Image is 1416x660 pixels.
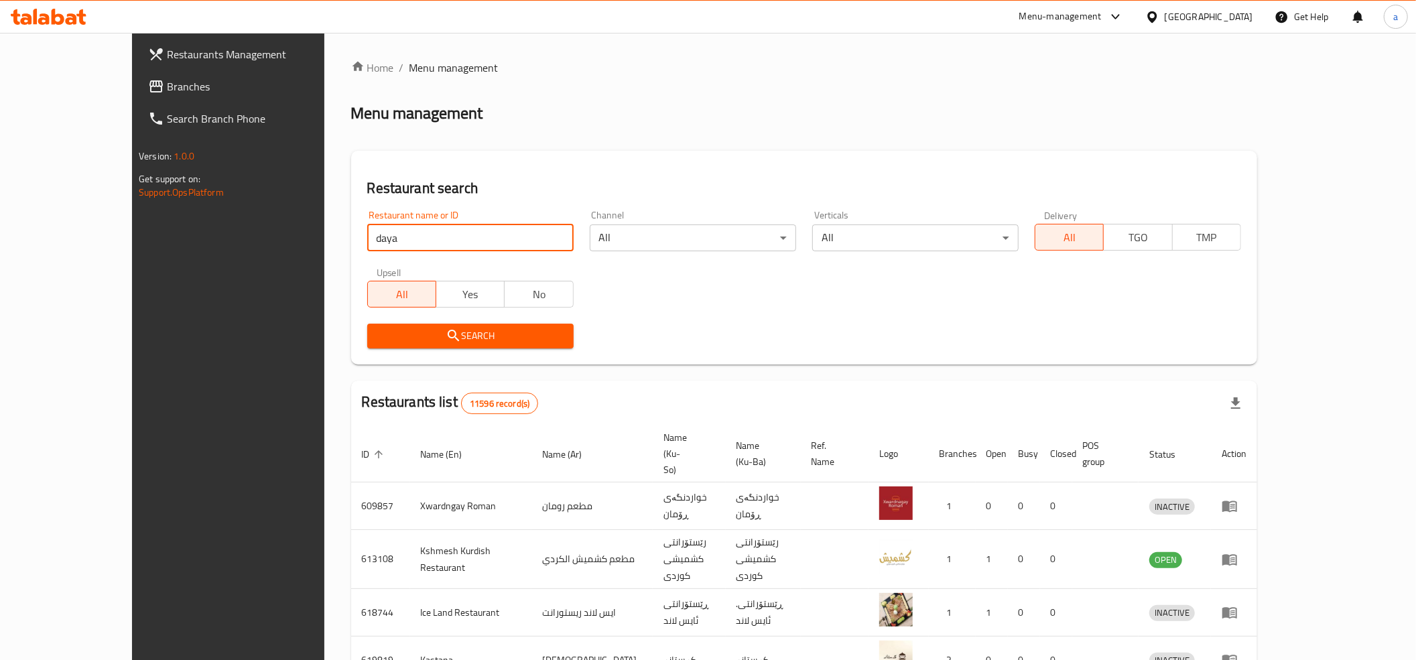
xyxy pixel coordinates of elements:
[1165,9,1253,24] div: [GEOGRAPHIC_DATA]
[442,285,499,304] span: Yes
[167,78,358,94] span: Branches
[367,281,436,308] button: All
[362,392,539,414] h2: Restaurants list
[1035,224,1104,251] button: All
[1040,530,1072,589] td: 0
[1040,482,1072,530] td: 0
[1211,425,1257,482] th: Action
[167,46,358,62] span: Restaurants Management
[167,111,358,127] span: Search Branch Phone
[378,328,563,344] span: Search
[929,482,976,530] td: 1
[436,281,505,308] button: Yes
[1008,482,1040,530] td: 0
[542,446,599,462] span: Name (Ar)
[653,530,726,589] td: رێستۆرانتی کشمیشى كوردى
[1109,228,1167,247] span: TGO
[510,285,568,304] span: No
[1149,605,1195,620] span: INACTIVE
[367,178,1241,198] h2: Restaurant search
[351,589,410,637] td: 618744
[367,224,574,251] input: Search for restaurant name or ID..
[726,589,801,637] td: .ڕێستۆرانتی ئایس لاند
[929,589,976,637] td: 1
[976,530,1008,589] td: 1
[137,70,369,103] a: Branches
[976,589,1008,637] td: 1
[1041,228,1098,247] span: All
[1222,604,1246,620] div: Menu
[1222,498,1246,514] div: Menu
[367,324,574,348] button: Search
[1008,425,1040,482] th: Busy
[137,38,369,70] a: Restaurants Management
[1083,438,1122,470] span: POS group
[726,530,801,589] td: رێستۆرانتی کشمیشى كوردى
[879,540,913,574] img: Kshmesh Kurdish Restaurant
[1149,446,1193,462] span: Status
[461,393,538,414] div: Total records count
[362,446,387,462] span: ID
[812,224,1019,251] div: All
[653,482,726,530] td: خواردنگەی ڕۆمان
[410,530,531,589] td: Kshmesh Kurdish Restaurant
[868,425,929,482] th: Logo
[929,530,976,589] td: 1
[1019,9,1102,25] div: Menu-management
[653,589,726,637] td: ڕێستۆرانتی ئایس لاند
[421,446,480,462] span: Name (En)
[377,267,401,277] label: Upsell
[1103,224,1172,251] button: TGO
[1044,210,1078,220] label: Delivery
[1040,589,1072,637] td: 0
[1149,499,1195,515] span: INACTIVE
[137,103,369,135] a: Search Branch Phone
[504,281,573,308] button: No
[410,589,531,637] td: Ice Land Restaurant
[1393,9,1398,24] span: a
[879,593,913,626] img: Ice Land Restaurant
[1222,551,1246,568] div: Menu
[139,184,224,201] a: Support.OpsPlatform
[929,425,976,482] th: Branches
[351,482,410,530] td: 609857
[590,224,796,251] div: All
[1040,425,1072,482] th: Closed
[1008,589,1040,637] td: 0
[726,482,801,530] td: خواردنگەی ڕۆمان
[409,60,499,76] span: Menu management
[139,147,172,165] span: Version:
[531,530,653,589] td: مطعم كشميش الكردي
[531,589,653,637] td: ايس لاند ريستورانت
[812,438,852,470] span: Ref. Name
[531,482,653,530] td: مطعم رومان
[174,147,194,165] span: 1.0.0
[351,60,394,76] a: Home
[1149,605,1195,621] div: INACTIVE
[879,486,913,520] img: Xwardngay Roman
[1172,224,1241,251] button: TMP
[351,530,410,589] td: 613108
[1220,387,1252,419] div: Export file
[462,397,537,410] span: 11596 record(s)
[1178,228,1236,247] span: TMP
[1149,552,1182,568] span: OPEN
[410,482,531,530] td: Xwardngay Roman
[976,425,1008,482] th: Open
[399,60,404,76] li: /
[663,430,710,478] span: Name (Ku-So)
[139,170,200,188] span: Get support on:
[351,103,483,124] h2: Menu management
[976,482,1008,530] td: 0
[351,60,1257,76] nav: breadcrumb
[736,438,785,470] span: Name (Ku-Ba)
[373,285,431,304] span: All
[1008,530,1040,589] td: 0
